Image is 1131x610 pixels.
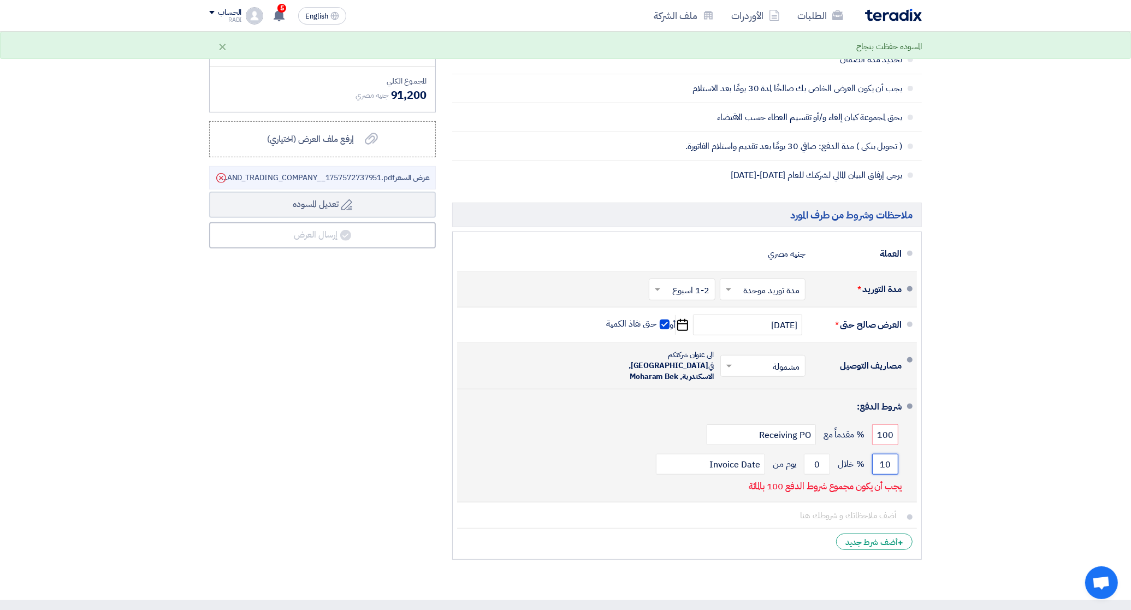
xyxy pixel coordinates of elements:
input: سنة-شهر-يوم [693,315,802,335]
span: 91,200 [391,87,427,103]
span: إرفع ملف العرض (اختياري) [267,133,354,146]
a: ملف الشركة [645,3,723,28]
span: % خلال [838,459,864,470]
input: أضف ملاحظاتك و شروطك هنا [466,505,902,525]
button: إرسال العرض [209,222,436,248]
span: 5 [277,4,286,13]
div: × [218,40,227,53]
h5: ملاحظات وشروط من طرف المورد [452,203,922,227]
span: يحق لمجموعة كيان إلغاء و/أو تقسيم العطاء حسب الاقتضاء [543,112,902,123]
div: العملة [814,241,902,267]
span: يجب أن يكون العرض الخاص بك صالحًا لمدة 30 يومًا بعد الاستلام [543,83,902,94]
span: % مقدماً مع [824,429,864,440]
span: تحديد مدة الضمان [543,54,902,65]
a: الطلبات [789,3,852,28]
span: + [898,536,903,549]
div: الحساب [218,8,241,17]
div: الى عنوان شركتكم في [594,350,714,382]
span: يرجى إرفاق البيان المالي لشركتك للعام [DATE]-[DATE] [543,170,902,181]
span: English [305,13,328,20]
div: شروط الدفع: [475,394,902,420]
a: الأوردرات [723,3,789,28]
input: payment-term-1 [872,424,898,445]
button: English [298,7,346,25]
div: RADI [209,17,241,23]
img: Teradix logo [865,9,922,21]
span: أو [670,319,676,330]
div: Open chat [1085,566,1118,599]
input: payment-term-2 [656,454,765,475]
span: EGYPTIAN_AUTOMOTIVE_AND_TRADING_COMPANY__1757572737951.pdf [218,172,430,183]
div: مصاريف التوصيل [814,353,902,379]
span: ( تحويل بنكى ) مدة الدفع: صافي 30 يومًا بعد تقديم واستلام الفاتورة. [543,141,902,152]
input: payment-term-2 [707,424,816,445]
span: جنيه مصري [356,90,388,101]
div: مدة التوريد [814,276,902,303]
span: عرض السعر [395,172,430,183]
input: payment-term-2 [872,454,898,475]
img: profile_test.png [246,7,263,25]
div: المسوده حفظت بنجاح [857,40,922,53]
div: جنيه مصري [768,244,806,264]
label: حتى نفاذ الكمية [607,318,670,329]
button: تعديل المسوده [209,192,436,218]
span: يوم من [773,459,796,470]
div: أضف شرط جديد [836,534,913,550]
p: يجب أن يكون مجموع شروط الدفع 100 بالمائة [749,481,902,492]
div: العرض صالح حتى [814,312,902,338]
span: [GEOGRAPHIC_DATA], الاسكندرية, Moharam Bek [629,360,714,382]
div: المجموع الكلي [218,75,427,87]
input: payment-term-2 [804,454,830,475]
